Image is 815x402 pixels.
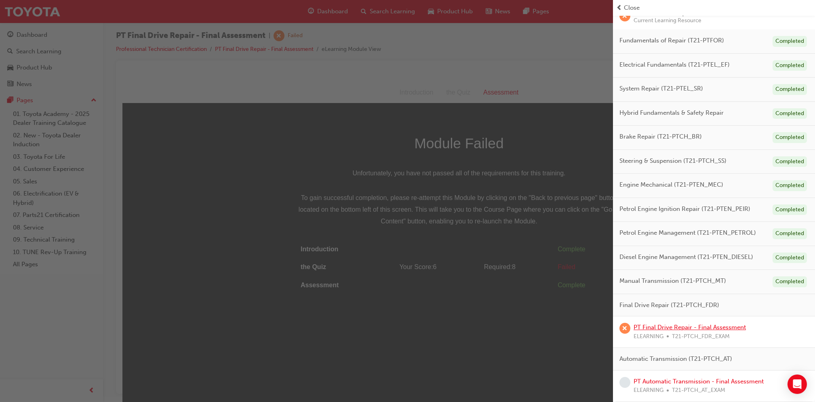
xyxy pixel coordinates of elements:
div: Open Intercom Messenger [788,375,807,394]
span: Close [624,3,640,13]
div: Completed [773,156,807,167]
div: Failed [435,179,495,191]
a: PT Final Drive Repair - Final Assessment [634,324,746,331]
span: To gain successful completion, please re-attempt this Module by clicking on the "Back to previous... [175,110,498,145]
span: Your Score: 6 [277,181,314,188]
span: ELEARNING [634,386,663,395]
td: Assessment [175,194,261,212]
a: PT Automatic Transmission - Final Assessment [634,378,764,385]
div: Completed [773,132,807,143]
span: Module Failed [175,49,498,73]
td: Introduction [175,158,261,176]
span: Required: 8 [362,181,393,188]
span: Engine Mechanical (T21-PTEN_MEC) [619,180,723,189]
div: Assessment [354,4,402,16]
div: Complete [435,197,495,209]
span: ELEARNING [634,332,663,341]
span: learningRecordVerb_FAIL-icon [619,323,630,334]
span: Manual Transmission (T21-PTCH_MT) [619,276,726,286]
span: prev-icon [616,3,622,13]
div: Completed [773,84,807,95]
span: Unfortunately, you have not passed all of the requirements for this training. [175,85,498,97]
span: Final Drive Repair (T21-PTCH_FDR) [619,301,719,310]
span: Electrical Fundamentals (T21-PTEL_EF) [619,60,730,69]
span: Current Learning Resource [634,18,749,23]
span: Brake Repair (T21-PTCH_BR) [619,132,702,141]
div: Completed [773,180,807,191]
span: Diesel Engine Management (T21-PTEN_DIESEL) [619,253,753,262]
span: Hybrid Fundamentals & Safety Repair [619,108,724,118]
span: Fundamentals of Repair (T21-PTFOR) [619,36,724,45]
span: T21-PTCH_AT_EXAM [672,386,725,395]
div: Completed [773,108,807,119]
div: the Quiz [317,4,354,16]
span: T21-PTCH_FDR_EXAM [672,332,730,341]
div: Completed [773,60,807,71]
div: Completed [773,228,807,239]
div: Introduction [271,4,318,16]
div: Complete [435,161,495,173]
div: Completed [773,36,807,47]
span: Steering & Suspension (T21-PTCH_SS) [619,156,727,166]
div: Completed [773,276,807,287]
div: Completed [773,204,807,215]
span: Petrol Engine Ignition Repair (T21-PTEN_PEIR) [619,204,750,214]
span: Petrol Engine Management (T21-PTEN_PETROL) [619,228,756,238]
span: learningRecordVerb_NONE-icon [619,377,630,388]
span: Automatic Transmission (T21-PTCH_AT) [619,354,732,364]
span: learningRecordVerb_FAIL-icon [619,11,630,21]
button: prev-iconClose [616,3,812,13]
div: Completed [773,253,807,263]
td: the Quiz [175,176,261,194]
span: System Repair (T21-PTEL_SR) [619,84,703,93]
